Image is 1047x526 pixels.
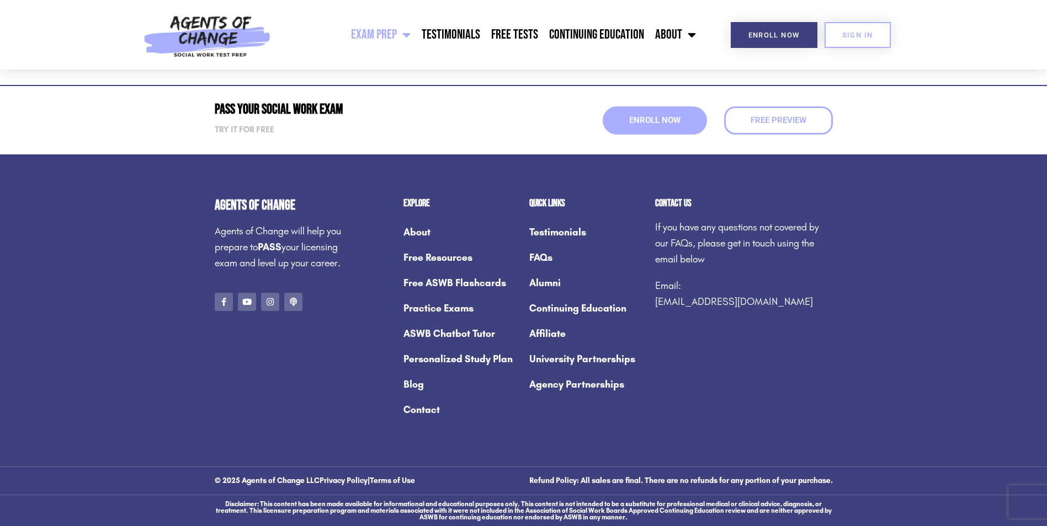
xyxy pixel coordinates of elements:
[529,245,644,270] a: FAQs
[603,106,707,135] a: Enroll Now
[655,198,833,208] h2: Contact us
[403,198,518,208] h2: Explore
[403,219,518,245] a: About
[258,241,281,253] strong: PASS
[403,346,518,372] a: Personalized Study Plan
[370,476,415,485] a: Terms of Use
[403,372,518,397] a: Blog
[346,21,416,49] a: Exam Prep
[403,296,518,321] a: Practice Exams
[215,501,833,520] h3: Disclaimer: This content has been made available for informational and educational purposes only....
[403,219,518,422] nav: Menu
[544,21,650,49] a: Continuing Education
[529,296,644,321] a: Continuing Education
[320,476,368,485] a: Privacy Policy
[529,346,644,372] a: University Partnerships
[277,21,701,49] nav: Menu
[724,106,833,135] a: Free Preview
[403,397,518,422] a: Contact
[416,21,486,49] a: Testimonials
[655,221,819,265] span: If you have any questions not covered by our FAQs, please get in touch using the email below
[403,270,518,296] a: Free ASWB Flashcards
[751,116,806,125] span: Free Preview
[529,321,644,346] a: Affiliate
[486,21,544,49] a: Free Tests
[529,219,644,397] nav: Menu
[655,278,833,310] p: Email:
[215,477,518,485] h3: © 2025 Agents of Change LLC |
[215,198,348,212] h4: Agents of Change
[748,31,800,39] span: Enroll Now
[403,321,518,346] a: ASWB Chatbot Tutor
[842,31,873,39] span: SIGN IN
[825,22,891,48] a: SIGN IN
[215,103,518,116] h2: Pass Your Social Work Exam
[529,270,644,296] a: Alumni
[650,21,701,49] a: About
[215,223,348,271] p: Agents of Change will help you prepare to your licensing exam and level up your career.
[529,477,833,485] h3: Refund Policy: All sales are final. There are no refunds for any portion of your purchase.
[529,219,644,245] a: Testimonials
[529,372,644,397] a: Agency Partnerships
[529,198,644,208] h2: Quick Links
[629,116,681,125] span: Enroll Now
[215,125,274,135] strong: Try it for free
[403,245,518,270] a: Free Resources
[215,66,833,79] iframe: Customer reviews powered by Trustpilot
[655,296,813,308] a: [EMAIL_ADDRESS][DOMAIN_NAME]
[731,22,817,48] a: Enroll Now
